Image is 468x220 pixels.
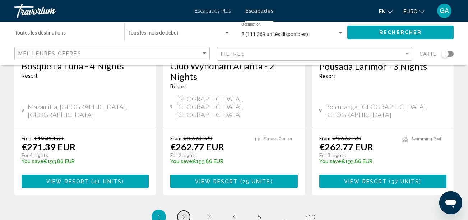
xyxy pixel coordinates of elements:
[170,159,192,164] span: You save
[22,141,75,152] font: €271.39 EUR
[217,47,412,61] button: Filtre
[22,135,33,141] span: From
[403,9,417,14] span: EURO
[221,51,245,57] span: Filtres
[411,137,441,141] span: Swimming Pool
[170,159,247,164] p: €193.86 EUR
[420,49,436,59] span: Carte
[170,84,186,90] span: Resort
[325,103,446,119] span: Boicucanga, [GEOGRAPHIC_DATA], [GEOGRAPHIC_DATA]
[22,159,43,164] span: You save
[319,135,330,141] span: From
[242,179,271,184] span: 25 units
[387,179,421,184] span: ( )
[195,179,238,184] span: View Resort
[22,159,142,164] p: €193.86 EUR
[263,137,292,141] span: Fitness Center
[170,141,224,152] font: €262.77 EUR
[46,179,89,184] span: View Resort
[238,179,273,184] span: ( )
[22,60,149,71] a: Bosque La Luna - 4 Nights
[319,159,395,164] p: €193.86 EUR
[18,51,82,56] span: Meilleures offres
[89,179,124,184] span: ( )
[319,175,446,188] button: View Resort(37 units)
[170,60,297,82] a: Club Wyndham Atlanta - 2 Nights
[34,135,64,141] span: €465.25 EUR
[344,179,387,184] span: View Resort
[170,152,247,159] p: For 2 nights
[22,175,149,188] button: View Resort(41 units)
[241,31,308,37] span: 2 (111 369 unités disponibles)
[347,26,454,39] button: Rechercher
[403,6,424,17] button: Changer de devise
[176,95,297,119] span: [GEOGRAPHIC_DATA], [GEOGRAPHIC_DATA], [GEOGRAPHIC_DATA]
[183,135,212,141] span: €456.63 EUR
[435,3,454,18] button: Menu utilisateur
[14,4,187,18] a: Travorium
[379,30,422,36] span: Rechercher
[170,175,297,188] button: View Resort(25 units)
[245,8,273,14] a: Escapades
[332,135,361,141] span: €456.63 EUR
[379,9,386,14] span: en
[18,51,208,57] mat-select: Trier par
[170,135,181,141] span: From
[319,61,446,72] a: Pousada Larimor - 3 Nights
[319,141,373,152] font: €262.77 EUR
[391,179,420,184] span: 37 units
[22,73,38,79] span: Resort
[22,152,142,159] p: For 4 nights
[319,73,335,79] span: Resort
[319,152,395,159] p: For 3 nights
[439,191,462,214] iframe: Bouton de lancement de la fenêtre de messagerie
[195,8,231,14] a: Escapades Plus
[28,103,149,119] span: Mazamitla, [GEOGRAPHIC_DATA], [GEOGRAPHIC_DATA]
[440,7,449,14] span: GA
[93,179,122,184] span: 41 units
[379,6,393,17] button: Changer la langue
[319,159,341,164] span: You save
